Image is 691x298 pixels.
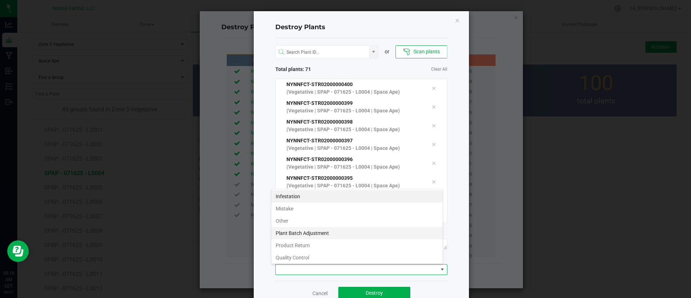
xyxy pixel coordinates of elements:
[286,100,353,106] span: NYNNFCT-STR02000000399
[396,45,447,58] button: Scan plants
[286,126,421,133] p: (Vegetative | SPAP - 071625 - L0004 | Space Ape)
[275,23,447,32] h4: Destroy Plants
[286,182,421,190] p: (Vegetative | SPAP - 071625 - L0004 | Space Ape)
[286,156,353,162] span: NYNNFCT-STR02000000396
[426,121,441,130] div: Remove tag
[271,215,443,227] li: Other
[431,66,447,72] a: Clear All
[7,240,29,262] iframe: Resource center
[455,16,460,25] button: Close
[426,140,441,149] div: Remove tag
[426,84,441,93] div: Remove tag
[286,175,353,181] span: NYNNFCT-STR02000000395
[271,239,443,252] li: Product Return
[366,290,383,296] span: Destroy
[271,252,443,264] li: Quality Control
[271,227,443,239] li: Plant Batch Adjustment
[286,163,421,171] p: (Vegetative | SPAP - 071625 - L0004 | Space Ape)
[286,107,421,115] p: (Vegetative | SPAP - 071625 - L0004 | Space Ape)
[312,290,328,297] a: Cancel
[276,46,369,59] input: NO DATA FOUND
[426,103,441,111] div: Remove tag
[286,144,421,152] p: (Vegetative | SPAP - 071625 - L0004 | Space Ape)
[426,159,441,168] div: Remove tag
[275,66,361,73] span: Total plants: 71
[271,203,443,215] li: Mistake
[286,81,353,87] span: NYNNFCT-STR02000000400
[286,138,353,143] span: NYNNFCT-STR02000000397
[286,119,353,125] span: NYNNFCT-STR02000000398
[271,190,443,203] li: Infestation
[378,48,396,55] div: or
[286,88,421,96] p: (Vegetative | SPAP - 071625 - L0004 | Space Ape)
[426,178,441,186] div: Remove tag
